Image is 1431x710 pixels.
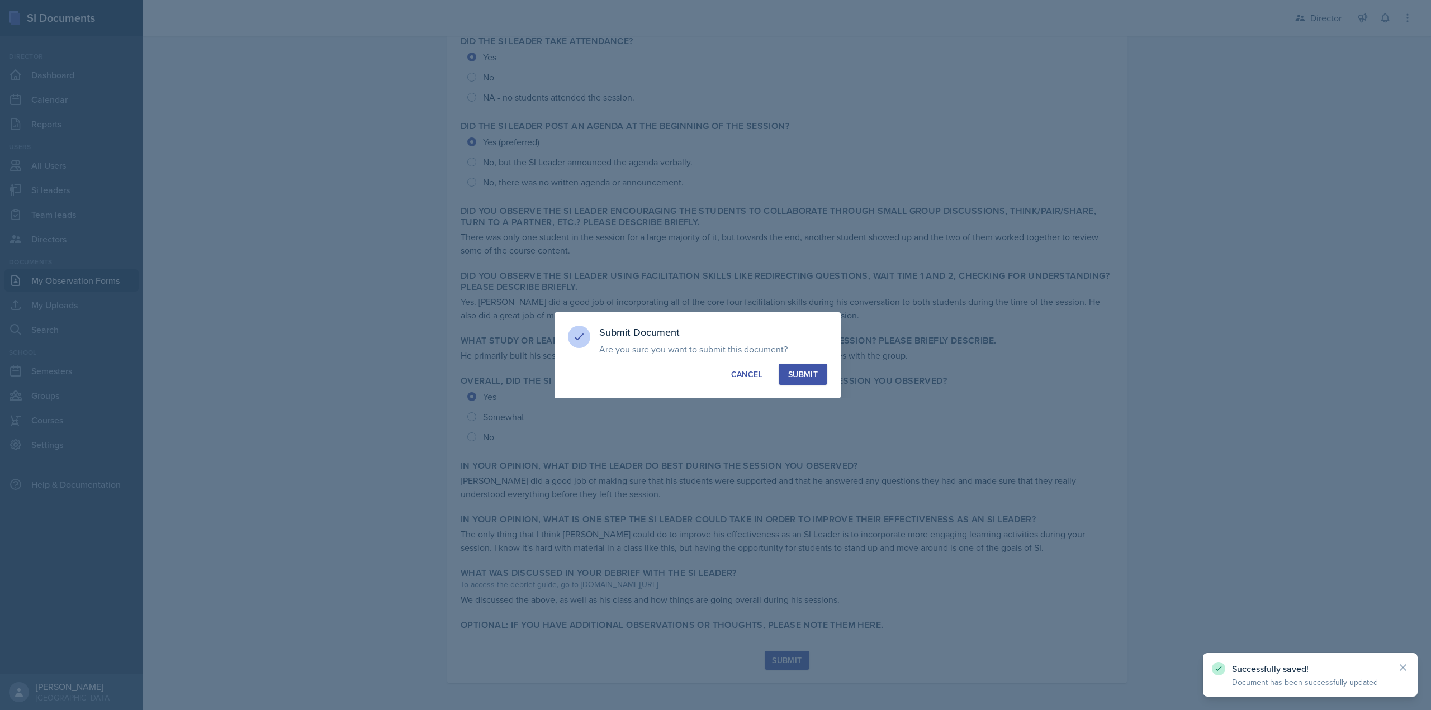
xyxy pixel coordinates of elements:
p: Are you sure you want to submit this document? [599,344,827,355]
button: Cancel [722,364,772,385]
p: Document has been successfully updated [1232,676,1389,688]
div: Submit [788,369,818,380]
p: Successfully saved! [1232,663,1389,674]
h3: Submit Document [599,326,827,339]
button: Submit [779,364,827,385]
div: Cancel [731,369,762,380]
